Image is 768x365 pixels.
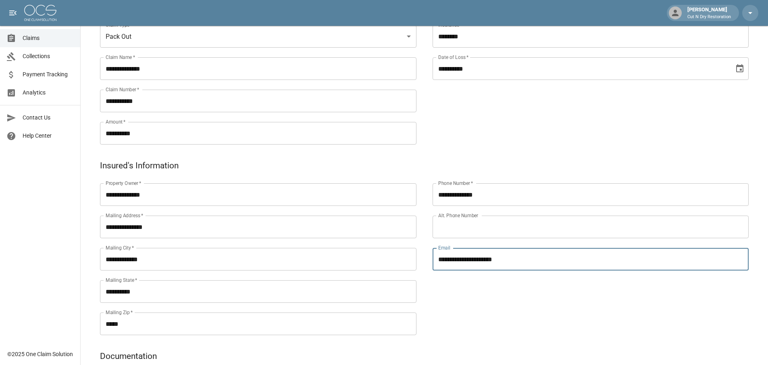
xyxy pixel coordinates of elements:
label: Property Owner [106,180,142,187]
label: Mailing City [106,244,134,251]
label: Claim Number [106,86,139,93]
span: Contact Us [23,113,74,122]
span: Help Center [23,132,74,140]
span: Payment Tracking [23,70,74,79]
span: Analytics [23,88,74,97]
div: [PERSON_NAME] [684,6,734,20]
label: Mailing State [106,277,137,283]
img: ocs-logo-white-transparent.png [24,5,56,21]
label: Alt. Phone Number [438,212,478,219]
label: Date of Loss [438,54,468,61]
label: Phone Number [438,180,473,187]
button: Choose date, selected date is Sep 25, 2025 [732,61,748,77]
label: Email [438,244,450,251]
label: Mailing Zip [106,309,133,316]
div: Pack Out [100,25,416,48]
button: open drawer [5,5,21,21]
label: Mailing Address [106,212,143,219]
p: Cut N Dry Restoration [687,14,731,21]
span: Claims [23,34,74,42]
label: Claim Name [106,54,135,61]
div: © 2025 One Claim Solution [7,350,73,358]
span: Collections [23,52,74,61]
label: Amount [106,118,126,125]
